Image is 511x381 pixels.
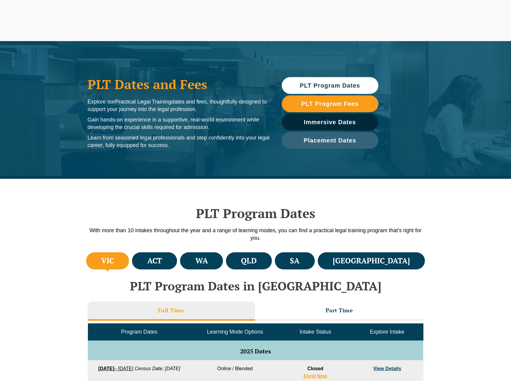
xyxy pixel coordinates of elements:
[207,329,263,335] span: Learning Mode Options
[307,366,323,371] span: Closed
[282,114,378,130] a: Immersive Dates
[135,366,180,371] em: Census Date: [DATE]
[88,134,270,149] p: Learn from seasoned legal professionals and step confidently into your legal career, fully equipp...
[85,206,427,221] h2: PLT Program Dates
[85,279,427,292] h2: PLT Program Dates in [GEOGRAPHIC_DATA]
[282,77,378,94] a: PLT Program Dates
[299,329,331,335] span: Intake Status
[101,256,114,266] h4: VIC
[282,95,378,112] a: PLT Program Fees
[195,256,208,266] h4: WA
[301,101,359,107] span: PLT Program Fees
[88,98,270,113] p: Explore our dates and fees, thoughtfully designed to support your journey into the legal profession.
[304,137,356,143] span: Placement Dates
[304,119,356,125] span: Immersive Dates
[373,366,401,371] a: View Details
[241,256,257,266] h4: QLD
[85,227,427,242] p: With more than 10 intakes throughout the year and a range of learning modes, you can find a pract...
[158,307,185,314] h3: Full Time
[303,373,327,379] a: Enrol Now
[98,366,114,371] strong: [DATE]
[98,366,133,371] a: [DATE]– [DATE]
[88,116,270,131] p: Gain hands-on experience in a supportive, real-world environment while developing the crucial ski...
[326,307,353,314] h3: Part Time
[88,77,270,92] h1: PLT Dates and Fees
[115,99,171,105] span: Practical Legal Training
[121,329,157,335] span: Program Dates
[240,347,271,355] span: 2025 Dates
[147,256,162,266] h4: ACT
[282,132,378,149] a: Placement Dates
[300,82,360,88] span: PLT Program Dates
[290,256,299,266] h4: SA
[370,329,404,335] span: Explore Intake
[333,256,410,266] h4: [GEOGRAPHIC_DATA]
